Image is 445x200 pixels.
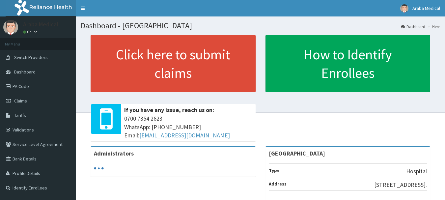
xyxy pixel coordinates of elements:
span: Claims [14,98,27,104]
li: Here [426,24,440,29]
p: [STREET_ADDRESS]. [374,181,427,189]
a: Dashboard [401,24,425,29]
svg: audio-loading [94,163,104,173]
a: Click here to submit claims [91,35,256,92]
span: Switch Providers [14,54,48,60]
a: Online [23,30,39,34]
b: Address [269,181,287,187]
p: Araba Medical [23,21,58,27]
b: Type [269,167,280,173]
a: How to Identify Enrollees [265,35,431,92]
b: If you have any issue, reach us on: [124,106,214,114]
img: User Image [400,4,408,13]
p: Hospital [406,167,427,176]
span: Tariffs [14,112,26,118]
span: Dashboard [14,69,36,75]
a: [EMAIL_ADDRESS][DOMAIN_NAME] [139,131,230,139]
strong: [GEOGRAPHIC_DATA] [269,150,325,157]
span: 0700 7354 2623 WhatsApp: [PHONE_NUMBER] Email: [124,114,252,140]
span: Araba Medical [412,5,440,11]
img: User Image [3,20,18,35]
b: Administrators [94,150,134,157]
h1: Dashboard - [GEOGRAPHIC_DATA] [81,21,440,30]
